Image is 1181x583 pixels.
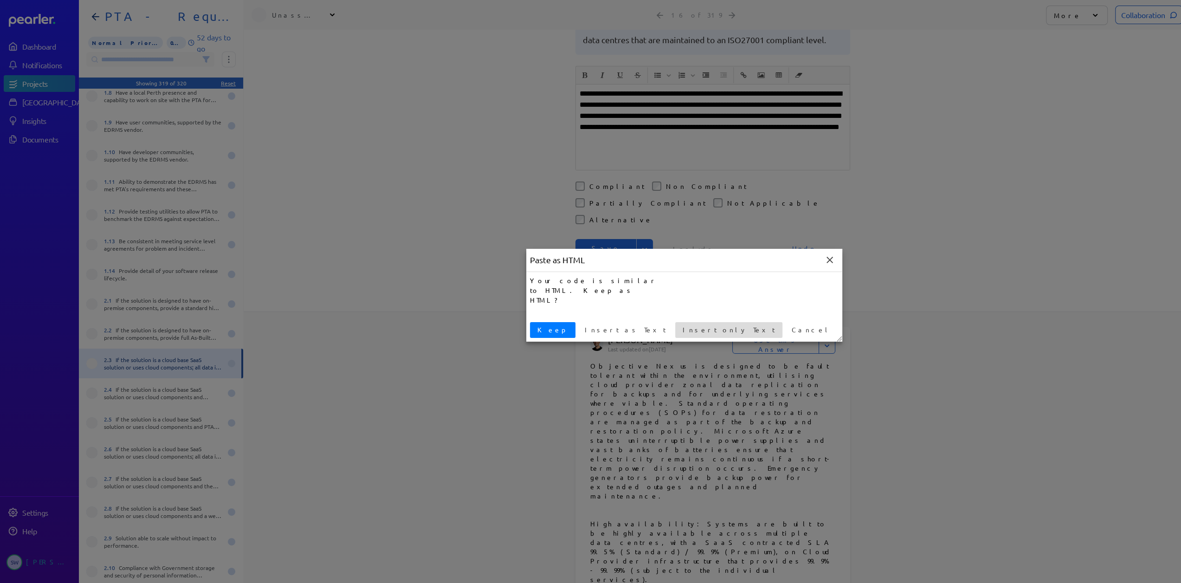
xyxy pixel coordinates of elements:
span: Cancel [788,325,835,335]
button: Keep [530,322,575,338]
button: Insert only Text [675,322,782,338]
div: Paste as HTML [526,249,588,272]
span: Keep [534,325,572,335]
span: Insert as Text [581,325,670,335]
button: Cancel [784,322,839,338]
div: Your code is similar to HTML. Keep as HTML? [530,276,662,305]
span: Insert only Text [679,325,779,335]
button: Insert as Text [577,322,673,338]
